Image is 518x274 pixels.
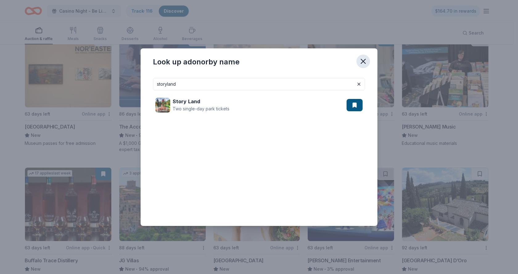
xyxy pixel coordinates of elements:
[153,57,240,67] div: Look up a donor by name
[153,78,365,90] input: Search
[188,98,200,104] strong: Land
[155,98,170,112] img: Image for Story Land
[173,98,187,104] strong: Story
[173,105,229,112] div: Two single-day park tickets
